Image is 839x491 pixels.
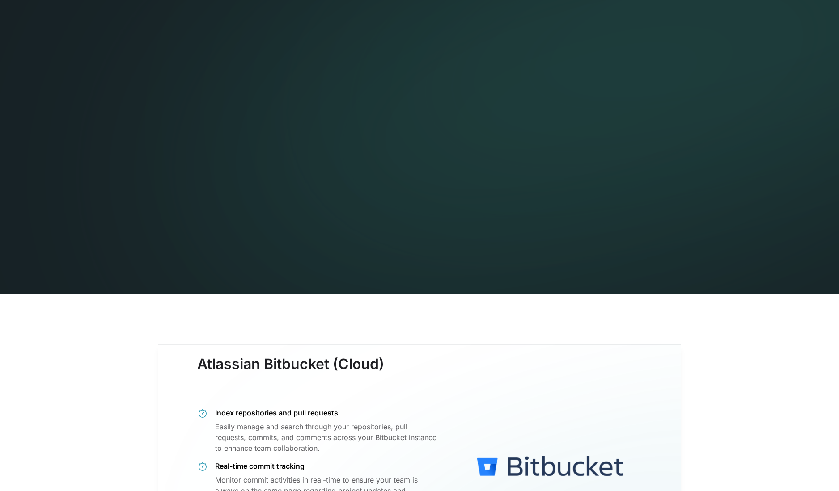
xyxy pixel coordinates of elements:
h3: Atlassian Bitbucket (Cloud) [197,356,384,390]
div: Index repositories and pull requests [215,408,437,418]
div: Easily manage and search through your repositories, pull requests, commits, and comments across y... [215,421,437,453]
div: Real-time commit tracking [215,461,437,471]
